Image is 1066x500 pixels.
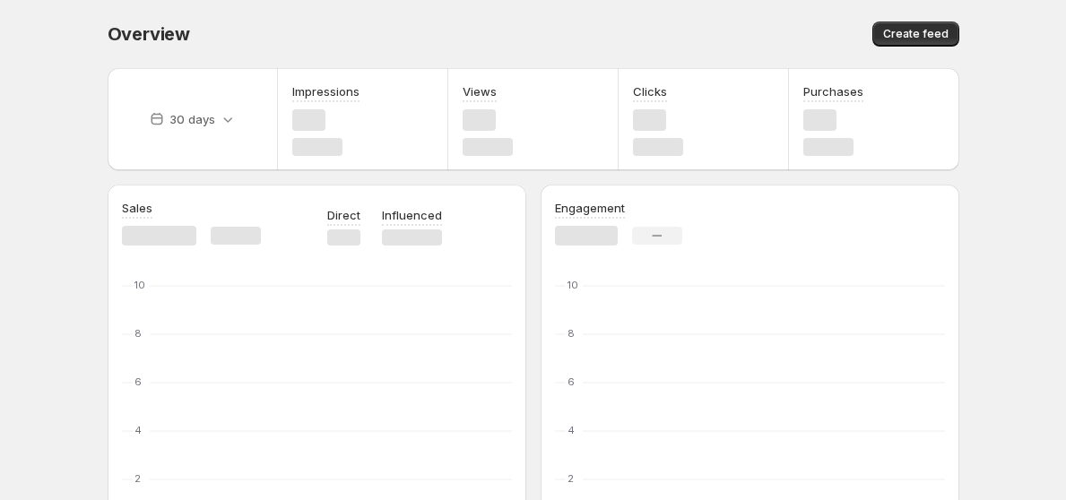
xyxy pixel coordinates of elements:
[872,22,959,47] button: Create feed
[568,472,574,485] text: 2
[568,375,575,388] text: 6
[463,82,497,100] h3: Views
[568,279,578,291] text: 10
[568,327,575,340] text: 8
[633,82,667,100] h3: Clicks
[134,472,141,485] text: 2
[883,27,949,41] span: Create feed
[169,110,215,128] p: 30 days
[555,199,625,217] h3: Engagement
[134,375,142,388] text: 6
[134,279,145,291] text: 10
[327,206,360,224] p: Direct
[292,82,360,100] h3: Impressions
[382,206,442,224] p: Influenced
[803,82,863,100] h3: Purchases
[568,424,575,436] text: 4
[108,23,190,45] span: Overview
[122,199,152,217] h3: Sales
[134,424,142,436] text: 4
[134,327,142,340] text: 8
